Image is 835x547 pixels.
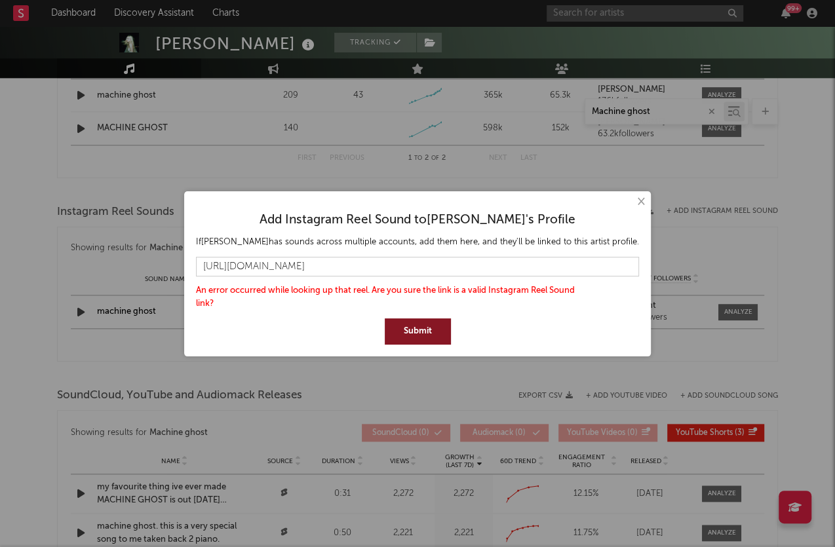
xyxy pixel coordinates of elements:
[633,195,648,209] button: ×
[196,212,639,228] div: Add Instagram Reel Sound to [PERSON_NAME] 's Profile
[196,257,639,276] input: Paste Instagram Reel Sound link here...
[196,284,589,311] div: An error occurred while looking up that reel. Are you sure the link is a valid Instagram Reel Sou...
[196,236,639,249] div: If [PERSON_NAME] has sounds across multiple accounts, add them here, and they'll be linked to thi...
[385,318,451,345] button: Submit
